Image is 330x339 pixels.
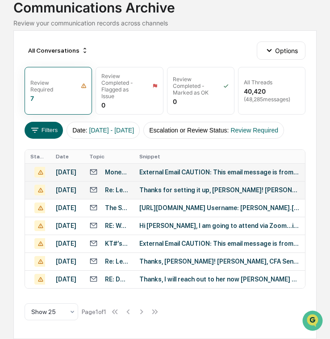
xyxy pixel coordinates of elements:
[81,83,87,89] img: icon
[56,258,79,265] div: [DATE]
[139,276,300,283] div: Thanks, I will reach out to her now [PERSON_NAME] Compliance DBR & CO [STREET_ADDRESS] (O) 412.22...
[9,183,16,190] div: 🖐️
[139,204,300,211] div: [URL][DOMAIN_NAME] Username: [PERSON_NAME].[PERSON_NAME] Password: [SECURITY_DATA] Agent code #59...
[65,183,72,190] div: 🗄️
[56,276,79,283] div: [DATE]
[301,310,326,334] iframe: Open customer support
[244,87,300,103] div: 40,420
[19,68,35,84] img: 1751574470498-79e402a7-3db9-40a0-906f-966fe37d0ed6
[9,19,163,33] p: How can we help?
[152,83,158,89] img: icon
[82,308,106,315] div: Page 1 of 1
[139,222,300,229] div: Hi [PERSON_NAME], I am going to attend via Zoom…if you still need them, they are: [EMAIL_ADDRESS]...
[30,95,34,102] div: 7
[101,101,105,109] div: 0
[105,204,129,211] div: The Standard
[13,19,317,27] div: Review your communication records across channels
[56,204,79,211] div: [DATE]
[143,122,284,139] button: Escalation or Review Status:Review Required
[139,186,300,194] div: Thanks for setting it up, [PERSON_NAME]! [PERSON_NAME], CFP® Financial Advisor Head of Business D...
[105,222,129,229] div: RE: Wealthbox Logins
[105,169,129,176] div: Money Stuff: Don’t Take the Auditor to the Strip Club
[56,240,79,247] div: [DATE]
[173,76,212,96] div: Review Completed - Marked as OK
[5,179,61,195] a: 🖐️Preclearance
[30,79,70,93] div: Review Required
[138,97,163,108] button: See all
[244,96,290,103] span: ( 48,285 messages)
[84,150,134,163] th: Topic
[56,169,79,176] div: [DATE]
[56,222,79,229] div: [DATE]
[18,199,56,208] span: Data Lookup
[89,221,108,228] span: Pylon
[134,150,305,163] th: Snippet
[67,122,140,139] button: Date:[DATE] - [DATE]
[40,77,123,84] div: We're available if you need us!
[5,196,60,212] a: 🔎Data Lookup
[9,68,25,84] img: 1746055101610-c473b297-6a78-478c-a979-82029cc54cd1
[25,150,50,163] th: Status
[139,169,300,176] div: External Email CAUTION: This email message is from an external organization. DO NOT CLICK links o...
[63,221,108,228] a: Powered byPylon
[79,145,97,153] span: [DATE]
[18,182,58,191] span: Preclearance
[105,258,129,265] div: Re: Levitate Implementation
[152,71,163,82] button: Start new chat
[89,127,134,134] span: [DATE] - [DATE]
[223,83,229,89] img: icon
[105,240,129,247] div: KT#’s & Global D, K, J, A D/KFreq Fly#’s
[9,113,23,127] img: Cece Ferraez
[9,200,16,207] div: 🔎
[105,276,129,283] div: RE: DBR-[PERSON_NAME] Information sent to Team [DATE]
[40,68,146,77] div: Start new chat
[50,150,84,163] th: Date
[25,122,63,139] button: Filters
[25,43,92,58] div: All Conversations
[9,137,23,151] img: Cece Ferraez
[9,99,60,106] div: Past conversations
[173,98,177,105] div: 0
[28,121,72,128] span: [PERSON_NAME]
[230,127,278,134] span: Review Required
[61,179,114,195] a: 🗄️Attestations
[257,41,305,59] button: Options
[74,182,111,191] span: Attestations
[105,186,129,194] div: Re: Levitate Round 2 - The Important One
[74,121,77,128] span: •
[79,121,97,128] span: [DATE]
[139,258,300,265] div: Thanks, [PERSON_NAME]! [PERSON_NAME], CFA Senior Advisor, Institutional Advisory Services DBR & C...
[244,79,272,86] div: All Threads
[56,186,79,194] div: [DATE]
[101,73,141,99] div: Review Completed - Flagged as Issue
[28,145,72,153] span: [PERSON_NAME]
[74,145,77,153] span: •
[139,240,300,247] div: External Email CAUTION: This email message is from an external organization. DO NOT CLICK links o...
